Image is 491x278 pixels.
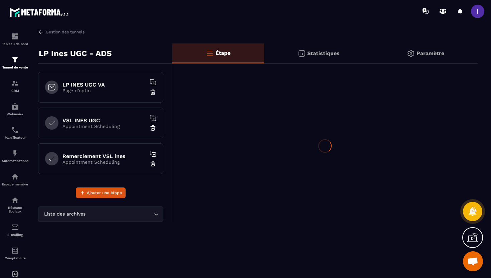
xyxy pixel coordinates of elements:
[150,125,156,131] img: trash
[215,50,230,56] p: Étape
[2,191,28,218] a: social-networksocial-networkRéseaux Sociaux
[2,27,28,51] a: formationformationTableau de bord
[11,149,19,157] img: automations
[2,168,28,191] a: automationsautomationsEspace membre
[38,29,44,35] img: arrow
[11,223,19,231] img: email
[2,65,28,69] p: Tunnel de vente
[2,233,28,237] p: E-mailing
[42,211,87,218] span: Liste des archives
[2,51,28,74] a: formationformationTunnel de vente
[2,256,28,260] p: Comptabilité
[206,49,214,57] img: bars-o.4a397970.svg
[87,189,122,196] span: Ajouter une étape
[11,173,19,181] img: automations
[2,159,28,163] p: Automatisations
[9,6,69,18] img: logo
[11,79,19,87] img: formation
[2,121,28,144] a: schedulerschedulerPlanificateur
[2,144,28,168] a: automationsautomationsAutomatisations
[11,103,19,111] img: automations
[407,49,415,57] img: setting-gr.5f69749f.svg
[417,50,444,56] p: Paramètre
[62,117,146,124] h6: VSL INES UGC
[11,126,19,134] img: scheduler
[2,136,28,139] p: Planificateur
[2,242,28,265] a: accountantaccountantComptabilité
[150,160,156,167] img: trash
[2,218,28,242] a: emailemailE-mailing
[76,187,126,198] button: Ajouter une étape
[62,153,146,159] h6: Remerciement VSL ines
[2,112,28,116] p: Webinaire
[11,32,19,40] img: formation
[38,206,163,222] div: Search for option
[62,82,146,88] h6: LP INES UGC VA
[2,89,28,93] p: CRM
[2,182,28,186] p: Espace membre
[11,270,19,278] img: automations
[2,74,28,98] a: formationformationCRM
[463,251,483,271] a: Ouvrir le chat
[2,206,28,213] p: Réseaux Sociaux
[11,196,19,204] img: social-network
[298,49,306,57] img: stats.20deebd0.svg
[307,50,340,56] p: Statistiques
[11,56,19,64] img: formation
[2,42,28,46] p: Tableau de bord
[38,29,85,35] a: Gestion des tunnels
[39,47,112,60] p: LP Ines UGC - ADS
[62,159,146,165] p: Appointment Scheduling
[2,98,28,121] a: automationsautomationsWebinaire
[11,247,19,255] img: accountant
[150,89,156,96] img: trash
[62,88,146,93] p: Page d'optin
[87,211,152,218] input: Search for option
[62,124,146,129] p: Appointment Scheduling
